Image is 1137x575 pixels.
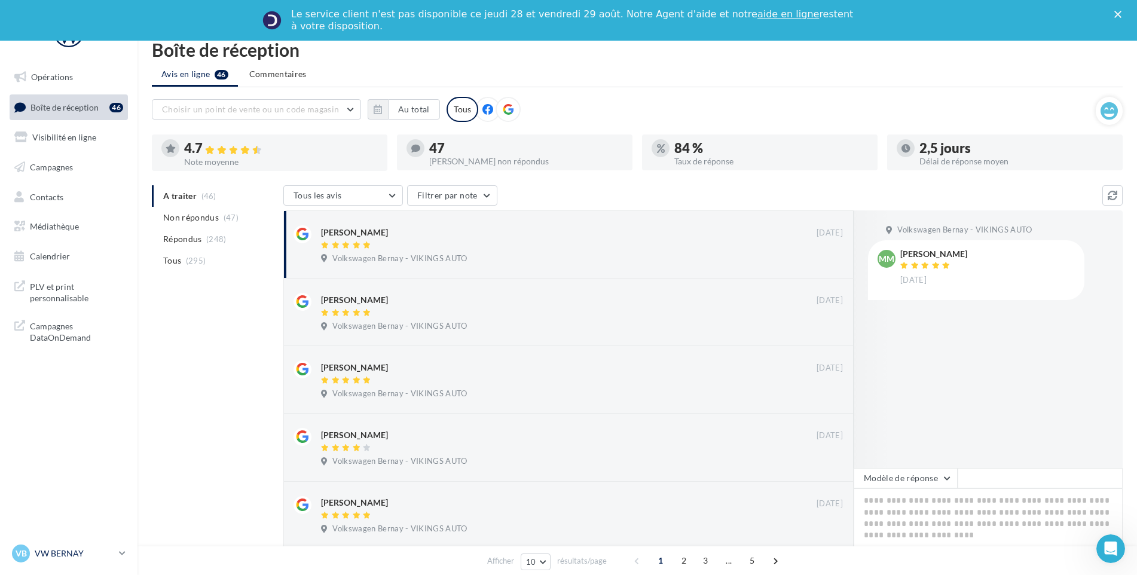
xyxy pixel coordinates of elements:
span: [DATE] [817,228,843,238]
span: Campagnes DataOnDemand [30,318,123,344]
a: Campagnes [7,155,130,180]
button: Modèle de réponse [854,468,958,488]
a: aide en ligne [757,8,819,20]
a: VB VW BERNAY [10,542,128,565]
div: [PERSON_NAME] [321,227,388,238]
span: 3 [696,551,715,570]
button: Tous les avis [283,185,403,206]
span: Médiathèque [30,221,79,231]
p: VW BERNAY [35,548,114,559]
a: Visibilité en ligne [7,125,130,150]
span: 2 [674,551,693,570]
span: [DATE] [817,295,843,306]
span: [DATE] [817,363,843,374]
span: Visibilité en ligne [32,132,96,142]
a: Contacts [7,185,130,210]
div: Taux de réponse [674,157,868,166]
span: Afficher [487,555,514,567]
span: [DATE] [817,430,843,441]
div: Tous [447,97,478,122]
span: Volkswagen Bernay - VIKINGS AUTO [897,225,1032,235]
a: Boîte de réception46 [7,94,130,120]
span: Non répondus [163,212,219,224]
span: Tous les avis [294,190,342,200]
div: Fermer [1114,11,1126,18]
div: 4.7 [184,142,378,155]
span: (295) [186,256,206,265]
div: Boîte de réception [152,41,1123,59]
span: Opérations [31,72,73,82]
span: Choisir un point de vente ou un code magasin [162,104,339,114]
button: Au total [388,99,440,120]
div: Le service client n'est pas disponible ce jeudi 28 et vendredi 29 août. Notre Agent d'aide et not... [291,8,855,32]
span: PLV et print personnalisable [30,279,123,304]
span: MM [879,253,894,265]
span: ... [719,551,738,570]
a: Opérations [7,65,130,90]
span: (248) [206,234,227,244]
div: 47 [429,142,623,155]
span: Contacts [30,191,63,201]
span: 10 [526,557,536,567]
span: VB [16,548,27,559]
button: Choisir un point de vente ou un code magasin [152,99,361,120]
div: [PERSON_NAME] [321,429,388,441]
span: Volkswagen Bernay - VIKINGS AUTO [332,389,467,399]
span: [DATE] [817,498,843,509]
div: [PERSON_NAME] non répondus [429,157,623,166]
a: Calendrier [7,244,130,269]
button: Au total [368,99,440,120]
div: [PERSON_NAME] [900,250,967,258]
button: Filtrer par note [407,185,497,206]
div: 2,5 jours [919,142,1113,155]
img: Profile image for Service-Client [262,11,282,30]
span: (47) [224,213,239,222]
div: Note moyenne [184,158,378,166]
button: 10 [521,553,551,570]
span: Tous [163,255,181,267]
span: Volkswagen Bernay - VIKINGS AUTO [332,321,467,332]
div: [PERSON_NAME] [321,497,388,509]
span: Boîte de réception [30,102,99,112]
iframe: Intercom live chat [1096,534,1125,563]
span: Volkswagen Bernay - VIKINGS AUTO [332,456,467,467]
span: Volkswagen Bernay - VIKINGS AUTO [332,253,467,264]
span: Calendrier [30,251,70,261]
span: Répondus [163,233,202,245]
div: Délai de réponse moyen [919,157,1113,166]
span: Commentaires [249,68,307,80]
div: [PERSON_NAME] [321,362,388,374]
a: PLV et print personnalisable [7,274,130,309]
span: Campagnes [30,162,73,172]
span: 5 [742,551,762,570]
div: 46 [109,103,123,112]
span: résultats/page [557,555,607,567]
a: Campagnes DataOnDemand [7,313,130,348]
a: Médiathèque [7,214,130,239]
div: 84 % [674,142,868,155]
span: [DATE] [900,275,927,286]
span: Volkswagen Bernay - VIKINGS AUTO [332,524,467,534]
div: [PERSON_NAME] [321,294,388,306]
span: 1 [651,551,670,570]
